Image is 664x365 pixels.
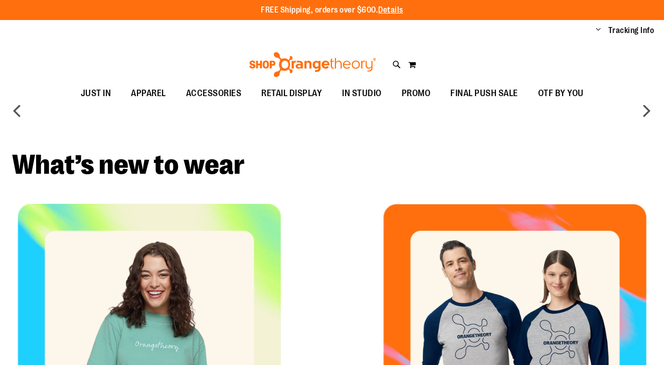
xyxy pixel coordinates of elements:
[176,82,252,105] a: ACCESSORIES
[8,101,28,121] button: prev
[596,26,601,36] button: Account menu
[121,82,176,105] a: APPAREL
[392,82,441,105] a: PROMO
[528,82,594,105] a: OTF BY YOU
[251,82,332,105] a: RETAIL DISPLAY
[248,52,378,77] img: Shop Orangetheory
[261,82,322,105] span: RETAIL DISPLAY
[440,82,528,105] a: FINAL PUSH SALE
[342,82,382,105] span: IN STUDIO
[261,5,403,16] p: FREE Shipping, orders over $600.
[81,82,111,105] span: JUST IN
[636,101,656,121] button: next
[538,82,584,105] span: OTF BY YOU
[131,82,166,105] span: APPAREL
[12,151,652,179] h2: What’s new to wear
[608,25,654,36] a: Tracking Info
[402,82,431,105] span: PROMO
[186,82,242,105] span: ACCESSORIES
[71,82,121,105] a: JUST IN
[450,82,518,105] span: FINAL PUSH SALE
[332,82,392,105] a: IN STUDIO
[378,6,403,15] a: Details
